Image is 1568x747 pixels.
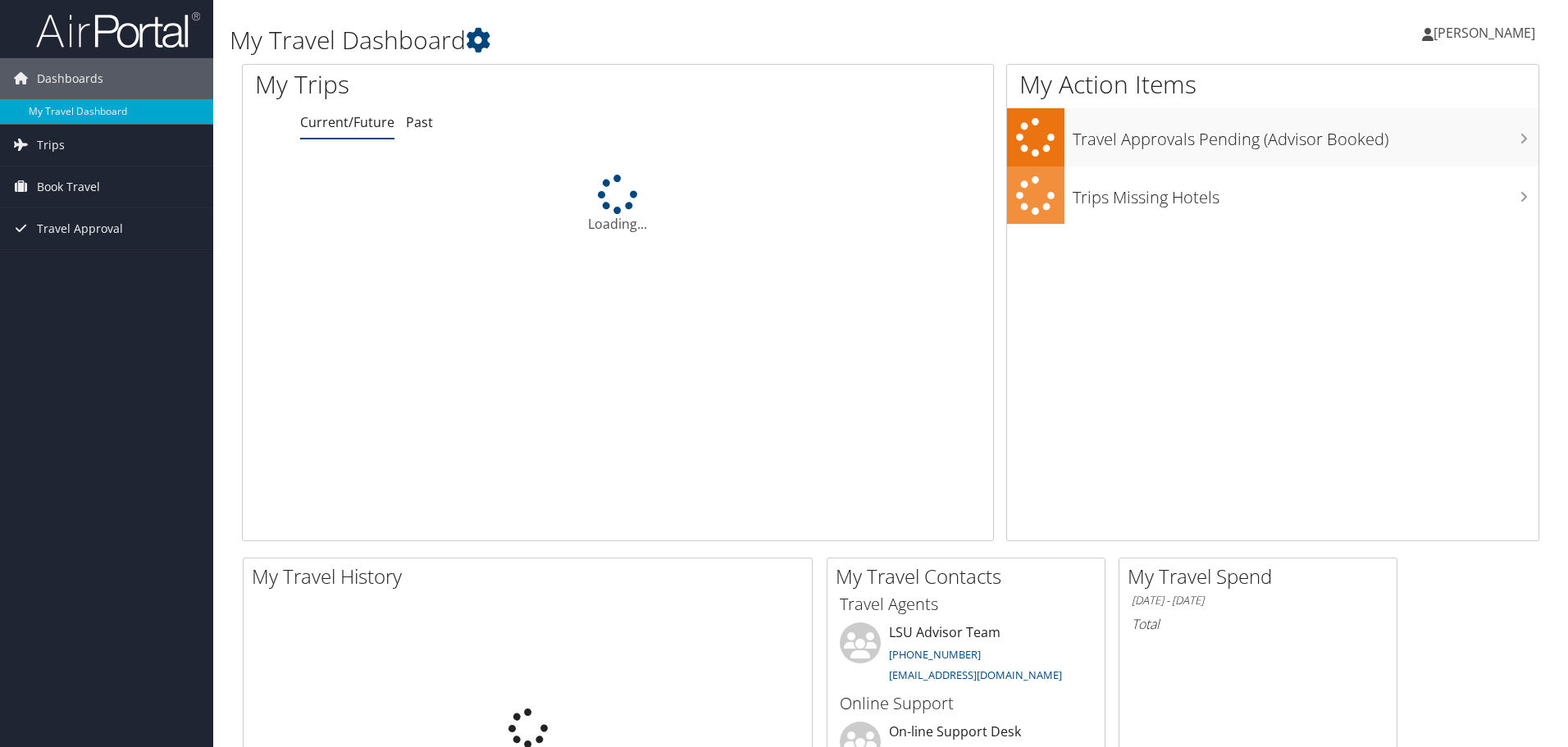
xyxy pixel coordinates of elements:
[300,113,394,131] a: Current/Future
[1128,563,1397,590] h2: My Travel Spend
[1422,8,1552,57] a: [PERSON_NAME]
[36,11,200,49] img: airportal-logo.png
[1007,166,1538,225] a: Trips Missing Hotels
[1132,593,1384,608] h6: [DATE] - [DATE]
[37,58,103,99] span: Dashboards
[889,667,1062,682] a: [EMAIL_ADDRESS][DOMAIN_NAME]
[252,563,812,590] h2: My Travel History
[832,622,1101,690] li: LSU Advisor Team
[1007,108,1538,166] a: Travel Approvals Pending (Advisor Booked)
[1073,120,1538,151] h3: Travel Approvals Pending (Advisor Booked)
[406,113,433,131] a: Past
[1434,24,1535,42] span: [PERSON_NAME]
[836,563,1105,590] h2: My Travel Contacts
[37,208,123,249] span: Travel Approval
[1073,178,1538,209] h3: Trips Missing Hotels
[1132,615,1384,633] h6: Total
[37,166,100,207] span: Book Travel
[1007,67,1538,102] h1: My Action Items
[889,647,981,662] a: [PHONE_NUMBER]
[840,692,1092,715] h3: Online Support
[840,593,1092,616] h3: Travel Agents
[243,175,993,234] div: Loading...
[230,23,1111,57] h1: My Travel Dashboard
[37,125,65,166] span: Trips
[255,67,668,102] h1: My Trips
